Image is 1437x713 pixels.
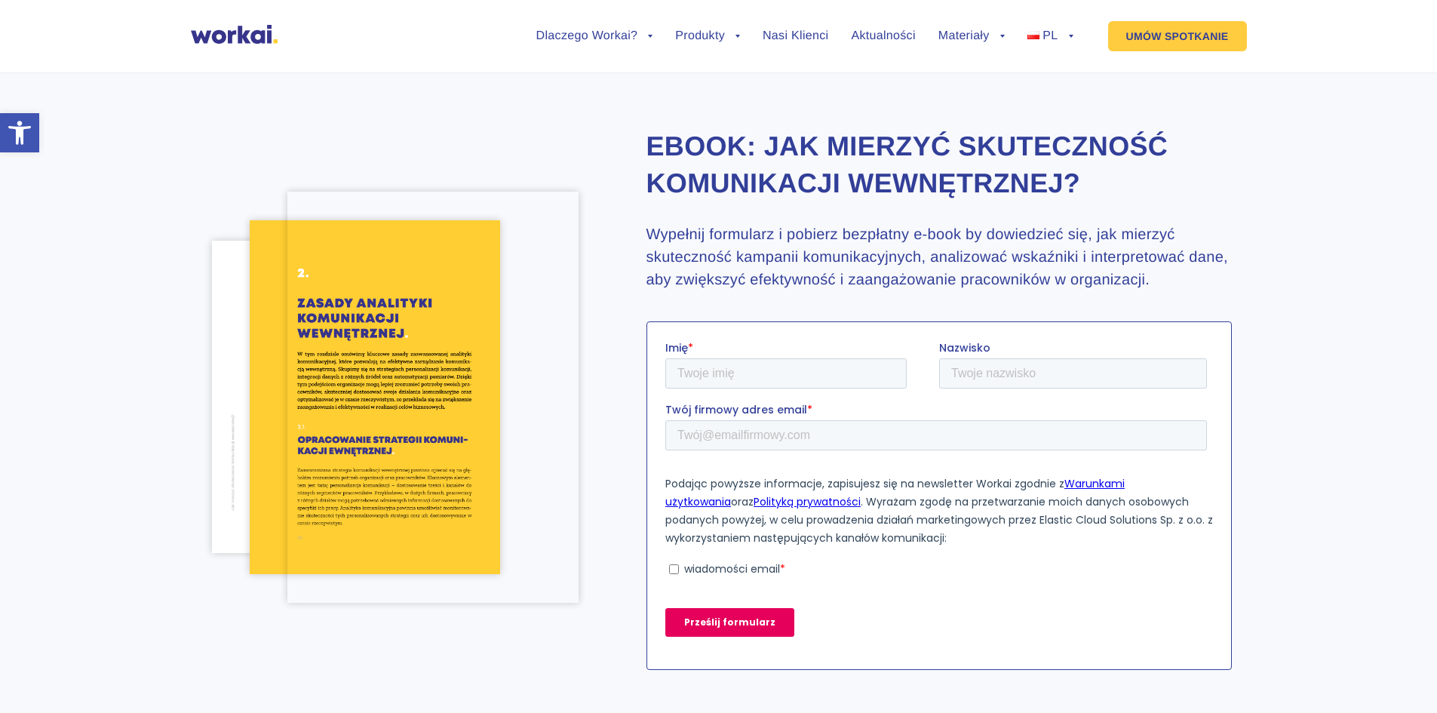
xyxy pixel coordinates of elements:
a: Produkty [675,30,740,42]
h2: Ebook: Jak mierzyć skuteczność komunikacji wewnętrznej? [646,128,1232,201]
a: Nasi Klienci [763,30,828,42]
img: Jak-mierzyc-efektywnosc-komunikacji-wewnetrznej-pg20.png [250,220,499,574]
a: Aktualności [851,30,915,42]
img: Jak-mierzyc-efektywnosc-komunikacji-wewnetrznej-pg34.png [212,241,433,553]
img: Jak-mierzyc-efektywnosc-komunikacji-wewnetrznej-cover.png [287,192,578,603]
a: Materiały [938,30,1005,42]
iframe: Form 0 [665,340,1213,663]
a: Dlaczego Workai? [536,30,653,42]
a: UMÓW SPOTKANIE [1108,21,1247,51]
span: PL [1042,29,1058,42]
h3: Wypełnij formularz i pobierz bezpłatny e-book by dowiedzieć się, jak mierzyć skuteczność kampanii... [646,223,1232,291]
a: PL [1027,30,1073,42]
